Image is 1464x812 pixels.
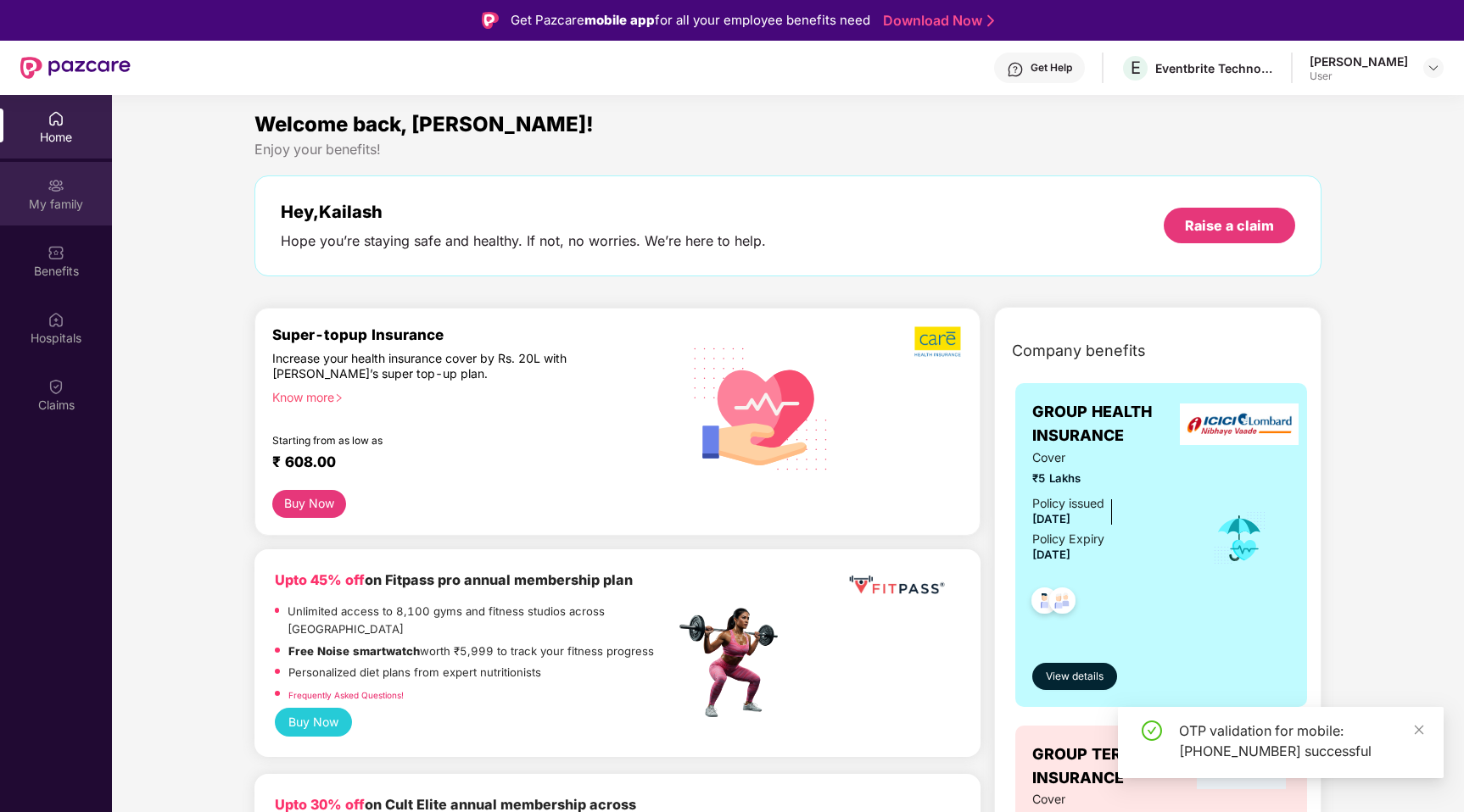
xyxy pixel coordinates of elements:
[1007,61,1024,78] img: svg+xml;base64,PHN2ZyBpZD0iSGVscC0zMngzMiIgeG1sbnM9Imh0dHA6Ly93d3cudzMub3JnLzIwMDAvc3ZnIiB3aWR0aD...
[288,644,420,658] strong: Free Noise smartwatch
[47,110,64,127] img: svg+xml;base64,PHN2ZyBpZD0iSG9tZSIgeG1sbnM9Imh0dHA6Ly93d3cudzMub3JnLzIwMDAvc3ZnIiB3aWR0aD0iMjAiIG...
[47,311,64,328] img: svg+xml;base64,PHN2ZyBpZD0iSG9zcGl0YWxzIiB4bWxucz0iaHR0cDovL3d3dy53My5vcmcvMjAwMC9zdmciIHdpZHRoPS...
[275,571,633,588] b: on Fitpass pro annual membership plan
[272,434,603,446] div: Starting from as low as
[1131,58,1141,78] span: E
[288,690,404,700] a: Frequently Asked Questions!
[275,708,352,737] button: Buy Now
[914,325,963,358] img: b5dec4f62d2307b9de63beb79f102df3.png
[1032,512,1070,526] span: [DATE]
[1142,720,1162,741] span: check-circle
[1031,61,1072,75] div: Get Help
[47,244,64,261] img: svg+xml;base64,PHN2ZyBpZD0iQmVuZWZpdHMiIHhtbG5zPSJodHRwOi8vd3d3LnczLm9yZy8yMDAwL3N2ZyIgd2lkdGg9Ij...
[47,177,64,194] img: svg+xml;base64,PHN2ZyB3aWR0aD0iMjAiIGhlaWdodD0iMjAiIHZpZXdCb3g9IjAgMCAyMCAyMCIgZmlsbD0ibm9uZSIgeG...
[1032,530,1104,548] div: Policy Expiry
[1024,582,1065,624] img: svg+xml;base64,PHN2ZyB4bWxucz0iaHR0cDovL3d3dy53My5vcmcvMjAwMC9zdmciIHdpZHRoPSI0OC45NDMiIGhlaWdodD...
[1032,400,1189,448] span: GROUP HEALTH INSURANCE
[482,12,499,29] img: Logo
[281,202,766,222] div: Hey, Kailash
[254,112,594,136] span: Welcome back, [PERSON_NAME]!
[1310,70,1408,83] div: User
[680,325,842,490] img: svg+xml;base64,PHN2ZyB4bWxucz0iaHR0cDovL3d3dy53My5vcmcvMjAwMC9zdmciIHhtbG5zOnhsaW5rPSJodHRwOi8vd3...
[288,642,654,660] p: worth ₹5,999 to track your fitness progress
[272,390,665,402] div: Know more
[288,603,674,637] p: Unlimited access to 8,100 gyms and fitness studios across [GEOGRAPHIC_DATA]
[1032,448,1189,467] span: Cover
[20,57,131,79] img: New Pazcare Logo
[1032,663,1117,690] button: View details
[1155,60,1274,76] div: Eventbrite Technologies India Private Limited
[272,490,346,518] button: Buy Now
[883,12,989,30] a: Download Now
[1413,724,1425,736] span: close
[584,12,655,28] strong: mobile app
[1042,582,1083,624] img: svg+xml;base64,PHN2ZyB4bWxucz0iaHR0cDovL3d3dy53My5vcmcvMjAwMC9zdmciIHdpZHRoPSI0OC45NDMiIGhlaWdodD...
[1180,403,1299,445] img: insurerLogo
[334,393,344,403] span: right
[1185,216,1274,235] div: Raise a claim
[674,603,793,722] img: fpp.png
[987,12,994,30] img: Stroke
[1427,61,1440,75] img: svg+xml;base64,PHN2ZyBpZD0iRHJvcGRvd24tMzJ4MzIiIHhtbG5zPSJodHRwOi8vd3d3LnczLm9yZy8yMDAwL3N2ZyIgd2...
[1032,790,1189,809] span: Cover
[272,351,602,382] div: Increase your health insurance cover by Rs. 20L with [PERSON_NAME]’s super top-up plan.
[1032,494,1104,513] div: Policy issued
[511,10,870,31] div: Get Pazcare for all your employee benefits need
[272,453,658,473] div: ₹ 608.00
[47,378,64,395] img: svg+xml;base64,PHN2ZyBpZD0iQ2xhaW0iIHhtbG5zPSJodHRwOi8vd3d3LnczLm9yZy8yMDAwL3N2ZyIgd2lkdGg9IjIwIi...
[1032,470,1189,487] span: ₹5 Lakhs
[1032,742,1193,791] span: GROUP TERM LIFE INSURANCE
[1179,720,1423,761] div: OTP validation for mobile: [PHONE_NUMBER] successful
[1310,53,1408,70] div: [PERSON_NAME]
[272,325,675,343] div: Super-topup Insurance
[846,570,947,601] img: fppp.png
[1032,548,1070,561] span: [DATE]
[254,141,1322,159] div: Enjoy your benefits!
[1012,339,1146,363] span: Company benefits
[1212,510,1267,566] img: icon
[275,571,365,588] b: Upto 45% off
[1046,669,1104,685] span: View details
[281,232,766,250] div: Hope you’re staying safe and healthy. If not, no worries. We’re here to help.
[288,664,541,681] p: Personalized diet plans from expert nutritionists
